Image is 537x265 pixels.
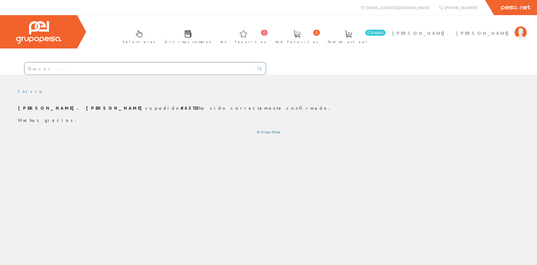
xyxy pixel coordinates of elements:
[123,39,155,45] span: Selectores
[159,25,214,47] a: Últimas compras
[313,30,320,36] span: 0
[181,105,199,111] b: #65723
[365,30,386,36] span: 0 línea/s
[18,105,519,111] p: su pedido ha sido correctamente confirmado.
[117,25,158,47] a: Selectores
[275,39,318,45] span: Ped. favoritos
[18,105,145,111] b: [PERSON_NAME]. [PERSON_NAME]
[366,5,430,10] span: [EMAIL_ADDRESS][DOMAIN_NAME]
[444,5,477,10] span: [PHONE_NUMBER]
[24,62,254,75] input: Buscar ...
[18,129,519,134] div: © Grupo Peisa
[328,39,369,45] span: Pedido actual
[18,117,519,123] p: Muchas gracias.
[18,88,44,94] a: Inicio
[392,30,512,36] span: [PERSON_NAME]. [PERSON_NAME]
[16,21,61,44] img: Grupo Peisa
[220,39,266,45] span: Art. favoritos
[165,39,211,45] span: Últimas compras
[392,25,527,31] a: [PERSON_NAME]. [PERSON_NAME]
[261,30,268,36] span: 0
